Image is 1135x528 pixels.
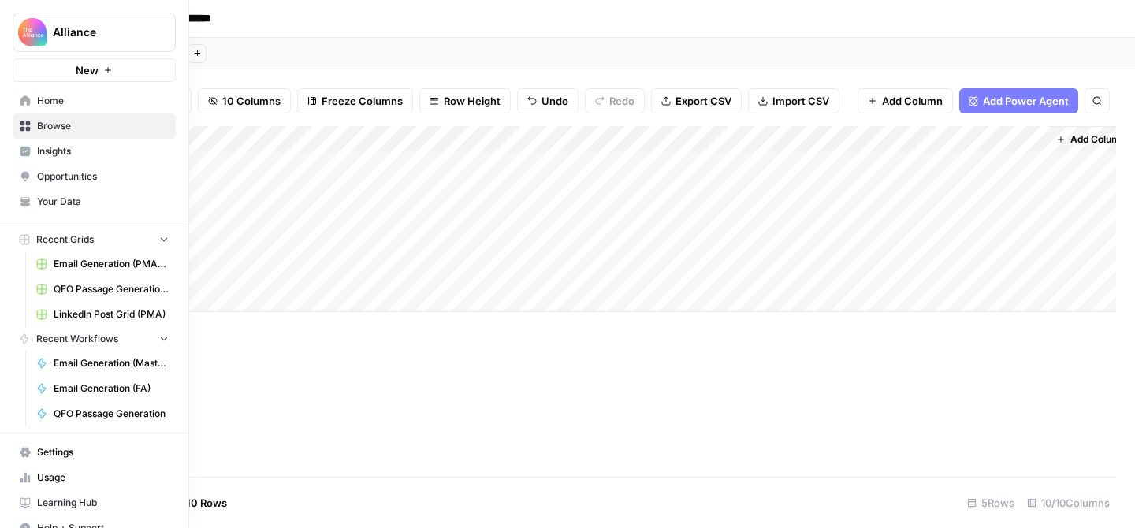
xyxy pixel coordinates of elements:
span: Row Height [444,93,501,109]
a: Learning Hub [13,490,176,515]
span: Undo [541,93,568,109]
button: Recent Workflows [13,327,176,351]
a: QFO Passage Generation [29,401,176,426]
button: 10 Columns [198,88,291,113]
button: Recent Grids [13,228,176,251]
button: Redo [585,88,645,113]
a: Browse [13,113,176,139]
button: Row Height [419,88,511,113]
a: Usage [13,465,176,490]
span: Add 10 Rows [164,495,227,511]
span: QFO Passage Generation [54,407,169,421]
span: Home [37,94,169,108]
span: Add Column [882,93,943,109]
a: Email Generation (Master) [29,351,176,376]
button: Add Column [1050,129,1132,150]
a: Your Data [13,189,176,214]
button: Undo [517,88,579,113]
span: Email Generation (Master) [54,356,169,370]
span: Add Power Agent [983,93,1069,109]
span: Browse [37,119,169,133]
span: Redo [609,93,634,109]
span: Email Generation (FA) [54,381,169,396]
button: Add Power Agent [959,88,1078,113]
span: Import CSV [772,93,829,109]
a: Insights [13,139,176,164]
a: Email Generation (FA) [29,376,176,401]
img: Alliance Logo [18,18,47,46]
span: New [76,62,99,78]
a: Opportunities [13,164,176,189]
div: 10/10 Columns [1021,490,1116,515]
span: Your Data [37,195,169,209]
span: LinkedIn Post Grid (PMA) [54,307,169,322]
button: Export CSV [651,88,742,113]
a: LinkedIn Post Grid (PMA) [29,302,176,327]
span: Usage [37,470,169,485]
span: Freeze Columns [322,93,403,109]
span: Insights [37,144,169,158]
a: Email Generation (PMA) - OLD [29,251,176,277]
a: QFO Passage Generation Grid (1) [29,277,176,302]
span: Learning Hub [37,496,169,510]
a: Home [13,88,176,113]
span: Opportunities [37,169,169,184]
button: Import CSV [748,88,839,113]
div: 5 Rows [961,490,1021,515]
button: Workspace: Alliance [13,13,176,52]
span: Export CSV [675,93,731,109]
span: Email Generation (PMA) - OLD [54,257,169,271]
button: Freeze Columns [297,88,413,113]
span: Alliance [53,24,148,40]
a: Settings [13,440,176,465]
button: New [13,58,176,82]
span: Add Column [1070,132,1126,147]
span: Recent Grids [36,232,94,247]
button: Add Column [858,88,953,113]
span: Settings [37,445,169,459]
span: QFO Passage Generation Grid (1) [54,282,169,296]
span: Recent Workflows [36,332,118,346]
span: 10 Columns [222,93,281,109]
